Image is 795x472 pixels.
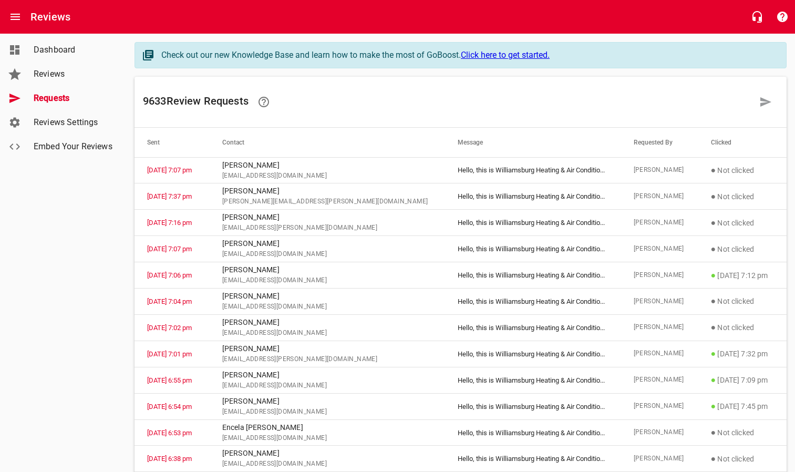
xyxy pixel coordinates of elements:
[34,44,113,56] span: Dashboard
[711,322,716,332] span: ●
[30,8,70,25] h6: Reviews
[445,236,621,262] td: Hello, this is Williamsburg Heating & Air Conditio ...
[222,186,432,197] p: [PERSON_NAME]
[210,128,445,157] th: Contact
[445,314,621,341] td: Hello, this is Williamsburg Heating & Air Conditio ...
[222,407,432,417] span: [EMAIL_ADDRESS][DOMAIN_NAME]
[445,446,621,472] td: Hello, this is Williamsburg Heating & Air Conditio ...
[34,140,113,153] span: Embed Your Reviews
[711,427,716,437] span: ●
[445,341,621,367] td: Hello, this is Williamsburg Heating & Air Conditio ...
[770,4,795,29] button: Support Portal
[711,321,774,334] p: Not clicked
[34,116,113,129] span: Reviews Settings
[3,4,28,29] button: Open drawer
[222,317,432,328] p: [PERSON_NAME]
[634,322,686,333] span: [PERSON_NAME]
[222,448,432,459] p: [PERSON_NAME]
[222,264,432,275] p: [PERSON_NAME]
[711,218,716,228] span: ●
[222,223,432,233] span: [EMAIL_ADDRESS][PERSON_NAME][DOMAIN_NAME]
[698,128,787,157] th: Clicked
[147,192,192,200] a: [DATE] 7:37 pm
[222,328,432,338] span: [EMAIL_ADDRESS][DOMAIN_NAME]
[222,343,432,354] p: [PERSON_NAME]
[147,297,192,305] a: [DATE] 7:04 pm
[147,219,192,227] a: [DATE] 7:16 pm
[445,367,621,393] td: Hello, this is Williamsburg Heating & Air Conditio ...
[711,347,774,360] p: [DATE] 7:32 pm
[222,212,432,223] p: [PERSON_NAME]
[222,275,432,286] span: [EMAIL_ADDRESS][DOMAIN_NAME]
[711,217,774,229] p: Not clicked
[711,295,774,307] p: Not clicked
[147,271,192,279] a: [DATE] 7:06 pm
[711,165,716,175] span: ●
[445,262,621,289] td: Hello, this is Williamsburg Heating & Air Conditio ...
[711,348,716,358] span: ●
[147,455,192,463] a: [DATE] 6:38 pm
[634,296,686,307] span: [PERSON_NAME]
[147,403,192,411] a: [DATE] 6:54 pm
[445,157,621,183] td: Hello, this is Williamsburg Heating & Air Conditio ...
[711,453,774,465] p: Not clicked
[222,197,432,207] span: [PERSON_NAME][EMAIL_ADDRESS][PERSON_NAME][DOMAIN_NAME]
[222,459,432,469] span: [EMAIL_ADDRESS][DOMAIN_NAME]
[445,128,621,157] th: Message
[634,165,686,176] span: [PERSON_NAME]
[711,243,774,255] p: Not clicked
[711,400,774,413] p: [DATE] 7:45 pm
[222,396,432,407] p: [PERSON_NAME]
[161,49,776,61] div: Check out our new Knowledge Base and learn how to make the most of GoBoost.
[711,190,774,203] p: Not clicked
[445,210,621,236] td: Hello, this is Williamsburg Heating & Air Conditio ...
[634,244,686,254] span: [PERSON_NAME]
[711,426,774,439] p: Not clicked
[711,270,716,280] span: ●
[222,370,432,381] p: [PERSON_NAME]
[634,401,686,412] span: [PERSON_NAME]
[222,160,432,171] p: [PERSON_NAME]
[711,164,774,177] p: Not clicked
[222,302,432,312] span: [EMAIL_ADDRESS][DOMAIN_NAME]
[711,401,716,411] span: ●
[621,128,698,157] th: Requested By
[711,375,716,385] span: ●
[222,433,432,444] span: [EMAIL_ADDRESS][DOMAIN_NAME]
[222,238,432,249] p: [PERSON_NAME]
[222,381,432,391] span: [EMAIL_ADDRESS][DOMAIN_NAME]
[711,244,716,254] span: ●
[222,249,432,260] span: [EMAIL_ADDRESS][DOMAIN_NAME]
[445,419,621,446] td: Hello, this is Williamsburg Heating & Air Conditio ...
[34,68,113,80] span: Reviews
[634,270,686,281] span: [PERSON_NAME]
[634,348,686,359] span: [PERSON_NAME]
[711,296,716,306] span: ●
[445,289,621,315] td: Hello, this is Williamsburg Heating & Air Conditio ...
[147,350,192,358] a: [DATE] 7:01 pm
[143,89,753,115] h6: 9633 Review Request s
[634,454,686,464] span: [PERSON_NAME]
[753,89,778,115] a: Request a review
[147,166,192,174] a: [DATE] 7:07 pm
[634,427,686,438] span: [PERSON_NAME]
[634,191,686,202] span: [PERSON_NAME]
[222,354,432,365] span: [EMAIL_ADDRESS][PERSON_NAME][DOMAIN_NAME]
[711,454,716,464] span: ●
[445,183,621,210] td: Hello, this is Williamsburg Heating & Air Conditio ...
[147,429,192,437] a: [DATE] 6:53 pm
[147,376,192,384] a: [DATE] 6:55 pm
[251,89,276,115] a: Learn how requesting reviews can improve your online presence
[34,92,113,105] span: Requests
[711,269,774,282] p: [DATE] 7:12 pm
[745,4,770,29] button: Live Chat
[461,50,550,60] a: Click here to get started.
[222,422,432,433] p: Encela [PERSON_NAME]
[147,245,192,253] a: [DATE] 7:07 pm
[135,128,210,157] th: Sent
[634,375,686,385] span: [PERSON_NAME]
[222,171,432,181] span: [EMAIL_ADDRESS][DOMAIN_NAME]
[711,191,716,201] span: ●
[634,218,686,228] span: [PERSON_NAME]
[222,291,432,302] p: [PERSON_NAME]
